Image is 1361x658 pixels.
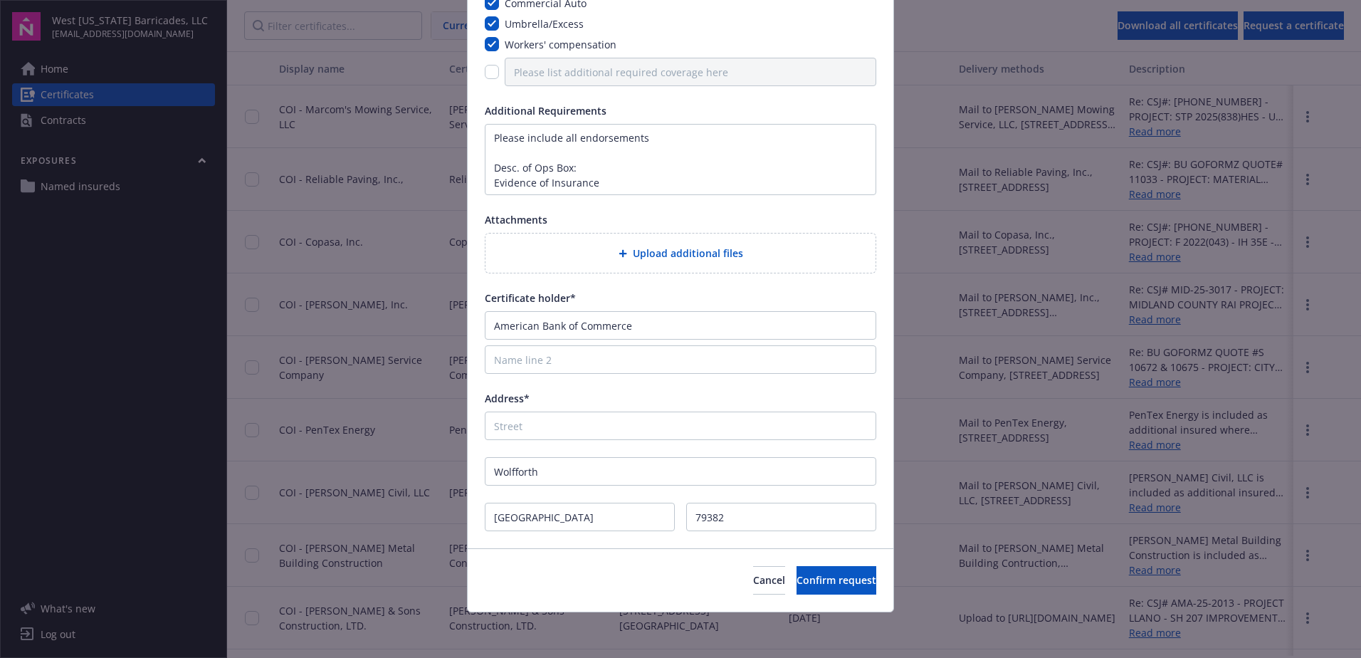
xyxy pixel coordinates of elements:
[797,573,876,587] span: Confirm request
[505,38,616,51] span: Workers' compensation
[505,17,584,31] span: Umbrella/Excess
[485,503,675,531] input: State
[485,457,876,486] input: City
[485,213,547,226] span: Attachments
[485,233,876,273] div: Upload additional files
[753,566,785,595] button: Cancel
[485,392,530,405] span: Address*
[485,345,876,374] input: Name line 2
[485,311,876,340] input: Name line 1
[485,124,876,195] textarea: Please include all endorsements Desc. of Ops Box: Evidence of Insurance
[633,246,743,261] span: Upload additional files
[485,412,876,440] input: Street
[485,291,576,305] span: Certificate holder*
[797,566,876,595] button: Confirm request
[753,573,785,587] span: Cancel
[686,503,876,531] input: Zip
[505,58,876,86] input: Please list additional required coverage here
[485,104,606,117] span: Additional Requirements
